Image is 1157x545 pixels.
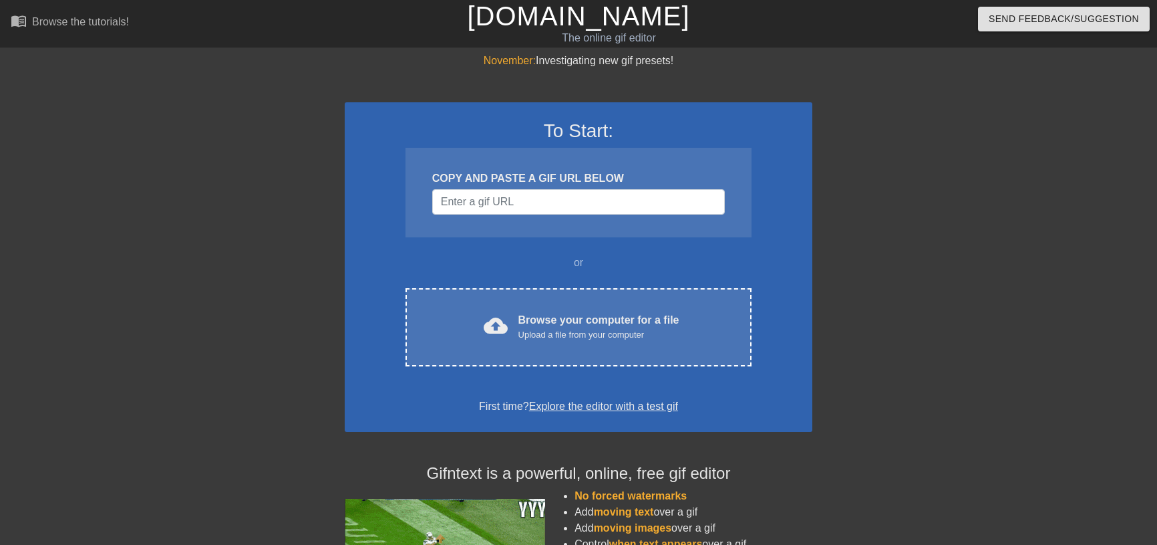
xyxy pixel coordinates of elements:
div: COPY AND PASTE A GIF URL BELOW [432,171,725,187]
button: Send Feedback/Suggestion [978,7,1150,31]
span: November: [484,55,536,66]
li: Add over a gif [574,520,812,536]
a: Browse the tutorials! [11,13,129,33]
input: Username [432,189,725,215]
div: The online gif editor [392,30,825,46]
span: moving images [594,522,671,534]
div: First time? [362,399,795,415]
span: Send Feedback/Suggestion [989,11,1139,27]
a: Explore the editor with a test gif [529,401,678,412]
div: Upload a file from your computer [518,328,679,342]
div: Investigating new gif presets! [345,53,812,69]
div: Browse the tutorials! [32,16,129,27]
h4: Gifntext is a powerful, online, free gif editor [345,464,812,483]
span: No forced watermarks [574,490,687,502]
a: [DOMAIN_NAME] [467,1,689,31]
h3: To Start: [362,120,795,142]
span: moving text [594,506,654,518]
div: Browse your computer for a file [518,312,679,342]
div: or [379,255,778,271]
span: menu_book [11,13,27,29]
li: Add over a gif [574,504,812,520]
span: cloud_upload [484,314,508,338]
